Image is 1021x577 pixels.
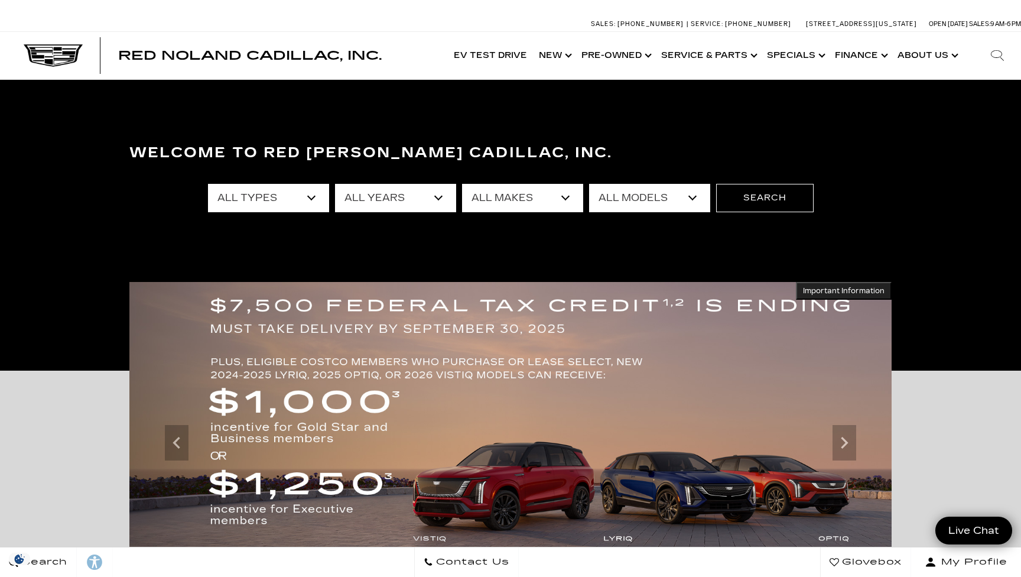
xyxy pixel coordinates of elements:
select: Filter by make [462,184,583,212]
a: Finance [829,32,892,79]
span: Open [DATE] [929,20,968,28]
a: New [533,32,575,79]
span: Search [18,554,67,570]
a: Contact Us [414,547,519,577]
button: Important Information [796,282,892,300]
a: Glovebox [820,547,911,577]
span: Important Information [803,286,885,296]
a: Sales: [PHONE_NUMBER] [591,21,687,27]
a: Live Chat [935,517,1012,544]
img: Cadillac Dark Logo with Cadillac White Text [24,44,83,67]
span: Contact Us [433,554,509,570]
span: Red Noland Cadillac, Inc. [118,48,382,63]
a: About Us [892,32,962,79]
a: EV Test Drive [448,32,533,79]
span: [PHONE_NUMBER] [725,20,791,28]
h3: Welcome to Red [PERSON_NAME] Cadillac, Inc. [129,141,892,165]
span: Sales: [591,20,616,28]
span: My Profile [937,554,1007,570]
a: Service & Parts [655,32,761,79]
span: Live Chat [942,524,1005,537]
span: Sales: [969,20,990,28]
div: Previous [165,425,188,461]
a: Pre-Owned [575,32,655,79]
a: Service: [PHONE_NUMBER] [687,21,794,27]
select: Filter by model [589,184,710,212]
a: [STREET_ADDRESS][US_STATE] [806,20,917,28]
select: Filter by type [208,184,329,212]
span: [PHONE_NUMBER] [617,20,684,28]
a: Red Noland Cadillac, Inc. [118,50,382,61]
span: Glovebox [839,554,902,570]
select: Filter by year [335,184,456,212]
button: Search [716,184,814,212]
section: Click to Open Cookie Consent Modal [6,553,33,565]
span: Service: [691,20,723,28]
div: Next [833,425,856,461]
a: Specials [761,32,829,79]
span: 9 AM-6 PM [990,20,1021,28]
img: Opt-Out Icon [6,553,33,565]
button: Open user profile menu [911,547,1021,577]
